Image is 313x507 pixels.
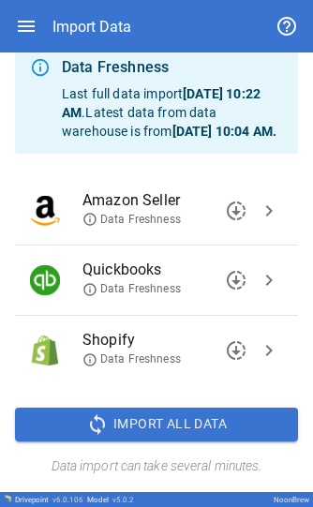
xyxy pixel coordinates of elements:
[225,339,247,362] span: downloading
[62,86,261,120] b: [DATE] 10:22 AM
[258,269,280,291] span: chevron_right
[274,496,309,504] div: NoonBrew
[52,18,131,36] div: Import Data
[82,329,253,351] span: Shopify
[52,496,83,504] span: v 6.0.106
[82,259,253,281] span: Quickbooks
[4,495,11,502] img: Drivepoint
[225,269,247,291] span: downloading
[225,200,247,222] span: downloading
[86,413,109,436] span: sync
[258,200,280,222] span: chevron_right
[82,351,181,367] span: Data Freshness
[30,336,60,365] img: Shopify
[82,189,253,212] span: Amazon Seller
[82,212,181,228] span: Data Freshness
[172,124,276,139] b: [DATE] 10:04 AM .
[30,265,60,295] img: Quickbooks
[87,496,134,504] div: Model
[30,196,60,226] img: Amazon Seller
[82,281,181,297] span: Data Freshness
[15,456,298,477] h6: Data import can take several minutes.
[62,56,283,79] div: Data Freshness
[15,496,83,504] div: Drivepoint
[112,496,134,504] span: v 5.0.2
[62,84,283,141] p: Last full data import . Latest data from data warehouse is from
[258,339,280,362] span: chevron_right
[15,408,298,441] button: Import All Data
[113,412,227,436] span: Import All Data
